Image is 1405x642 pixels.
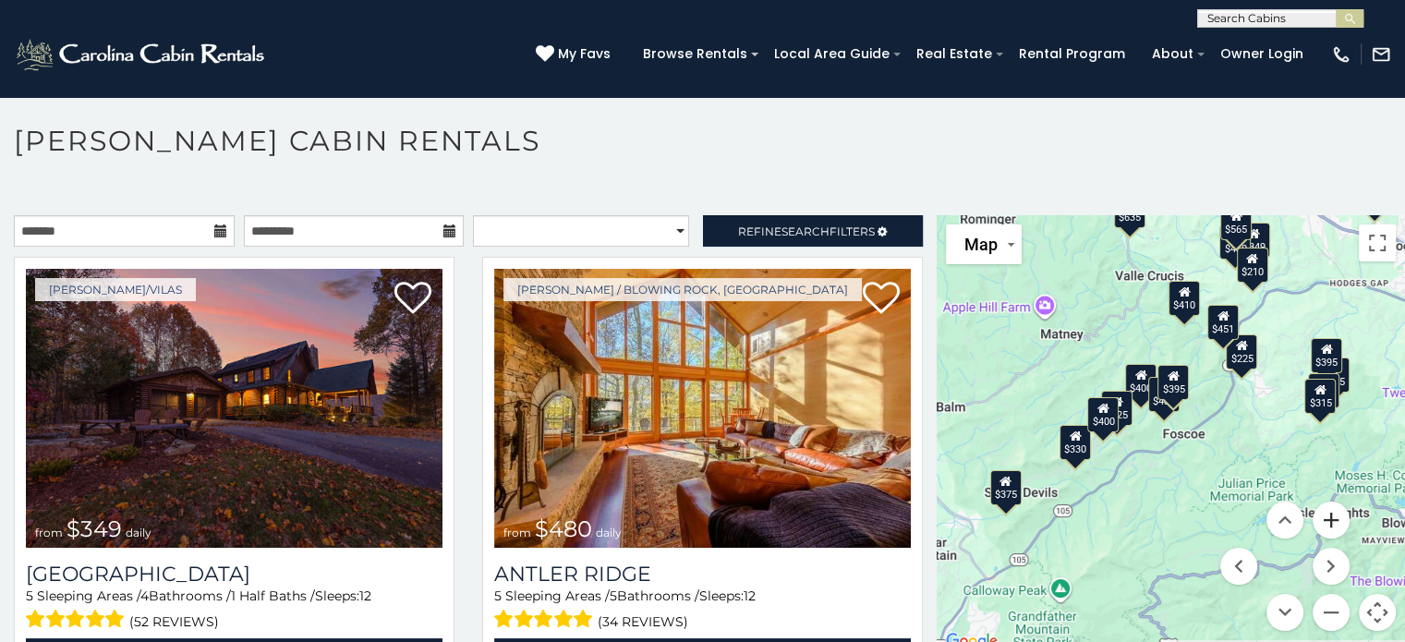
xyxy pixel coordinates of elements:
span: (34 reviews) [598,610,688,634]
span: Map [964,235,998,254]
div: $565 [1220,205,1252,240]
div: Sleeping Areas / Bathrooms / Sleeps: [26,587,442,634]
div: $400 [1124,364,1156,399]
span: 5 [610,587,617,604]
button: Map camera controls [1359,594,1396,631]
div: $451 [1207,305,1239,340]
span: (52 reviews) [129,610,219,634]
a: Real Estate [907,40,1001,68]
div: $485 [1147,377,1179,412]
div: $325 [1100,391,1132,426]
a: RefineSearchFilters [703,215,924,247]
a: Add to favorites [394,280,431,319]
span: 5 [494,587,502,604]
span: 1 Half Baths / [231,587,315,604]
span: Search [781,224,830,238]
a: About [1143,40,1203,68]
a: Add to favorites [863,280,900,319]
div: $460 [1219,224,1251,260]
div: $400 [1087,397,1119,432]
div: $375 [989,470,1021,505]
div: $349 [1238,223,1269,258]
a: Diamond Creek Lodge from $349 daily [26,269,442,548]
span: daily [126,526,151,539]
div: $225 [1226,334,1257,369]
button: Move up [1266,502,1303,539]
a: [PERSON_NAME]/Vilas [35,278,196,301]
a: Antler Ridge [494,562,911,587]
a: Rental Program [1010,40,1134,68]
span: Refine Filters [738,224,875,238]
a: Antler Ridge from $480 daily [494,269,911,548]
img: White-1-2.png [14,36,270,73]
span: 12 [359,587,371,604]
button: Change map style [946,224,1022,264]
img: Antler Ridge [494,269,911,548]
div: $395 [1157,365,1189,400]
a: [GEOGRAPHIC_DATA] [26,562,442,587]
div: Sleeping Areas / Bathrooms / Sleeps: [494,587,911,634]
img: mail-regular-white.png [1371,44,1391,65]
div: $315 [1304,379,1336,414]
img: Diamond Creek Lodge [26,269,442,548]
span: daily [596,526,622,539]
span: 12 [744,587,756,604]
span: $349 [67,515,122,542]
div: $480 [1308,373,1339,408]
span: from [35,526,63,539]
div: $395 [1311,338,1342,373]
button: Zoom out [1313,594,1350,631]
a: Owner Login [1211,40,1313,68]
a: Browse Rentals [634,40,757,68]
span: My Favs [558,44,611,64]
img: phone-regular-white.png [1331,44,1351,65]
button: Zoom in [1313,502,1350,539]
div: $210 [1236,248,1267,283]
button: Move down [1266,594,1303,631]
span: 4 [140,587,149,604]
button: Toggle fullscreen view [1359,224,1396,261]
div: $330 [1060,425,1091,460]
h3: Diamond Creek Lodge [26,562,442,587]
span: $480 [535,515,592,542]
div: $675 [1317,357,1349,393]
span: 5 [26,587,33,604]
a: Local Area Guide [765,40,899,68]
div: $410 [1169,281,1200,316]
a: My Favs [536,44,615,65]
span: from [503,526,531,539]
button: Move right [1313,548,1350,585]
button: Move left [1220,548,1257,585]
a: [PERSON_NAME] / Blowing Rock, [GEOGRAPHIC_DATA] [503,278,862,301]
